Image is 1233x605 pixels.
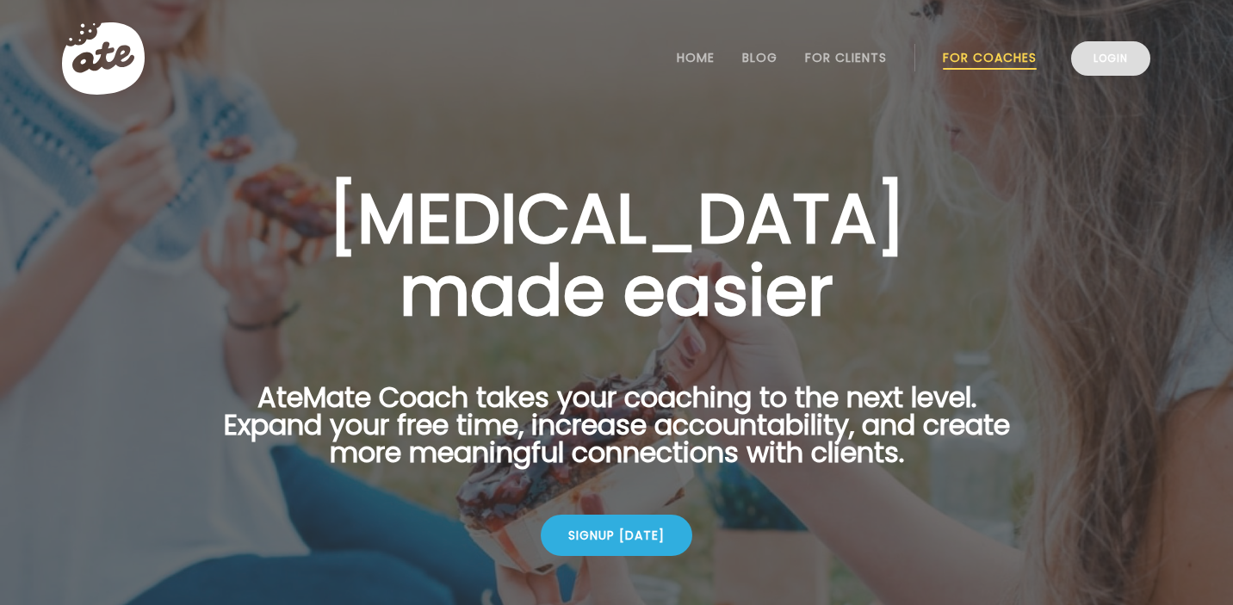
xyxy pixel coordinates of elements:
a: Blog [742,51,778,65]
a: Login [1071,41,1150,76]
h1: [MEDICAL_DATA] made easier [196,182,1037,327]
a: For Coaches [943,51,1037,65]
a: Home [677,51,715,65]
p: AteMate Coach takes your coaching to the next level. Expand your free time, increase accountabili... [196,384,1037,487]
a: For Clients [805,51,887,65]
div: Signup [DATE] [541,515,692,556]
